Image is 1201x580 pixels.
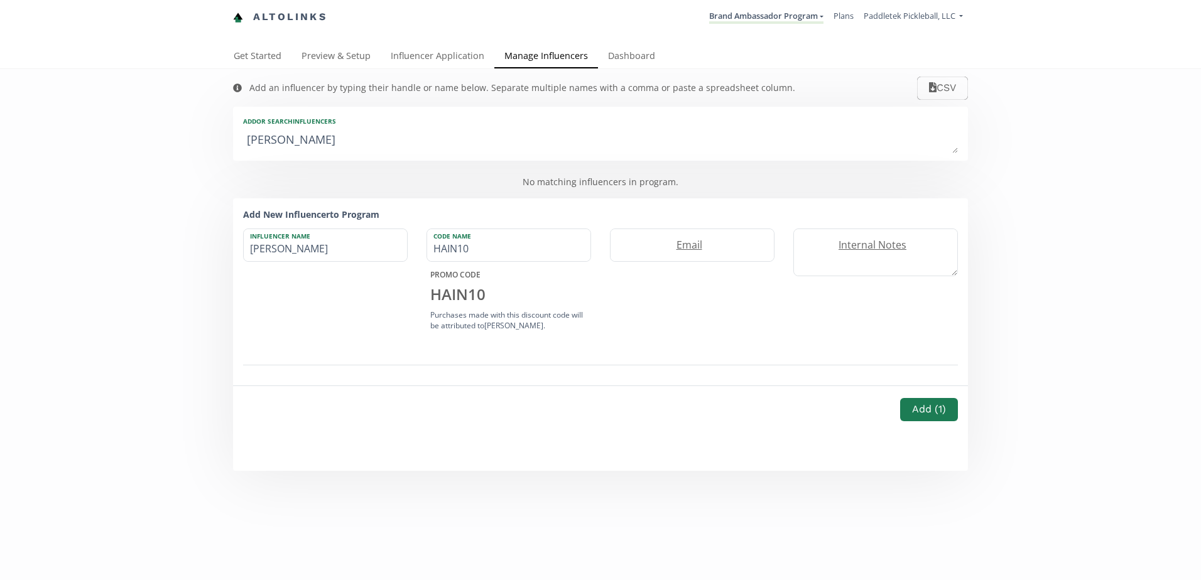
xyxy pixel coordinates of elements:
[233,13,243,23] img: favicon-32x32.png
[794,238,945,252] label: Internal Notes
[427,269,591,280] div: PROMO CODE
[917,77,968,100] button: CSV
[233,166,968,198] div: No matching influencers in program.
[864,10,955,21] span: Paddletek Pickleball, LLC
[864,10,963,24] a: Paddletek Pickleball, LLC
[233,7,327,28] a: Altolinks
[244,229,394,240] label: Influencer Name
[427,284,591,305] div: HAIN10
[494,45,598,70] a: Manage Influencers
[291,45,381,70] a: Preview & Setup
[427,309,591,331] div: Purchases made with this discount code will be attributed to [PERSON_NAME] .
[598,45,665,70] a: Dashboard
[611,238,761,252] label: Email
[900,398,958,421] button: Add (1)
[834,10,854,21] a: Plans
[709,10,823,24] a: Brand Ambassador Program
[243,208,379,220] strong: Add New Influencer to Program
[427,229,578,240] label: Code Name
[243,128,958,153] textarea: [PERSON_NAME]
[243,117,958,126] div: Add or search INFLUENCERS
[381,45,494,70] a: Influencer Application
[224,45,291,70] a: Get Started
[249,82,795,94] div: Add an influencer by typing their handle or name below. Separate multiple names with a comma or p...
[13,13,53,50] iframe: chat widget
